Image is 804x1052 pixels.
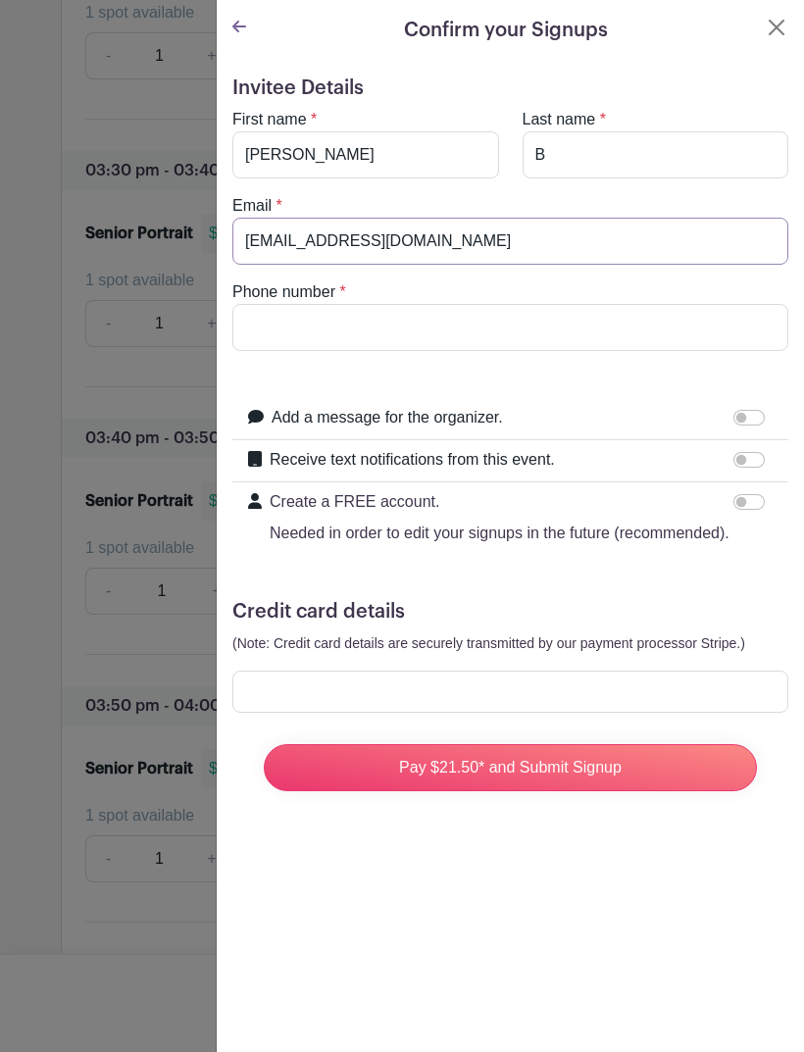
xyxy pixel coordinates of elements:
[270,490,729,514] p: Create a FREE account.
[232,600,788,624] h5: Credit card details
[272,406,503,429] label: Add a message for the organizer.
[270,448,555,472] label: Receive text notifications from this event.
[232,76,788,100] h5: Invitee Details
[404,16,608,45] h5: Confirm your Signups
[232,108,307,131] label: First name
[232,194,272,218] label: Email
[264,744,757,791] input: Pay $21.50* and Submit Signup
[232,635,745,651] small: (Note: Credit card details are securely transmitted by our payment processor Stripe.)
[523,108,596,131] label: Last name
[765,16,788,39] button: Close
[245,682,776,701] iframe: Secure card payment input frame
[270,522,729,545] p: Needed in order to edit your signups in the future (recommended).
[232,280,335,304] label: Phone number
